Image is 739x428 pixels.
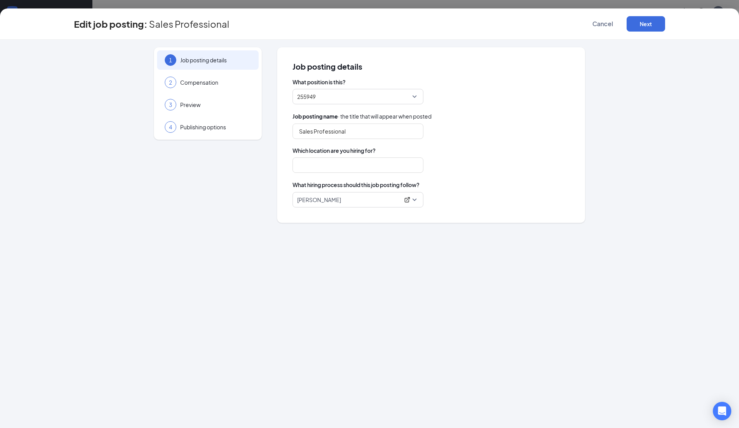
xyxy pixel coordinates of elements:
[293,181,420,189] span: What hiring process should this job posting follow?
[293,147,570,154] span: Which location are you hiring for?
[592,20,613,28] span: Cancel
[180,101,251,109] span: Preview
[149,20,229,28] span: Sales Professional
[180,56,251,64] span: Job posting details
[169,79,172,86] span: 2
[169,123,172,131] span: 4
[180,79,251,86] span: Compensation
[180,123,251,131] span: Publishing options
[293,113,338,120] b: Job posting name
[293,63,570,70] span: Job posting details
[297,89,419,104] span: 255949
[169,56,172,64] span: 1
[169,101,172,109] span: 3
[293,112,431,120] span: · the title that will appear when posted
[297,196,412,204] div: Sonya
[713,402,731,420] div: Open Intercom Messenger
[404,197,410,203] svg: ExternalLink
[74,17,147,30] h3: Edit job posting:
[293,78,570,86] span: What position is this?
[297,196,341,204] p: [PERSON_NAME]
[584,16,622,32] button: Cancel
[627,16,665,32] button: Next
